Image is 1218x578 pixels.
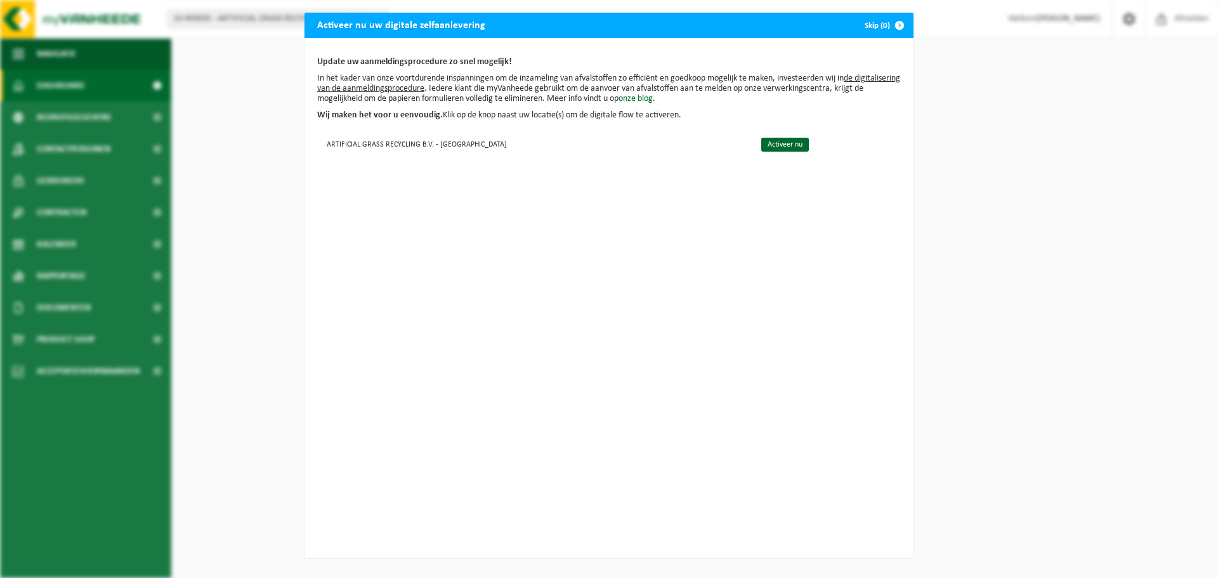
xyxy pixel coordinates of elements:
[317,74,901,104] p: In het kader van onze voortdurende inspanningen om de inzameling van afvalstoffen zo efficiënt en...
[317,110,443,120] b: Wij maken het voor u eenvoudig.
[761,138,809,152] a: Activeer nu
[304,13,498,37] h2: Activeer nu uw digitale zelfaanlevering
[317,74,900,93] u: de digitalisering van de aanmeldingsprocedure
[619,94,653,103] a: onze blog
[317,57,512,67] b: Update uw aanmeldingsprocedure zo snel mogelijk!
[855,13,912,38] button: Skip (0)
[317,110,901,121] p: Klik op de knop naast uw locatie(s) om de digitale flow te activeren.
[317,133,750,154] td: ARTIFICIAL GRASS RECYCLING B.V. - [GEOGRAPHIC_DATA]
